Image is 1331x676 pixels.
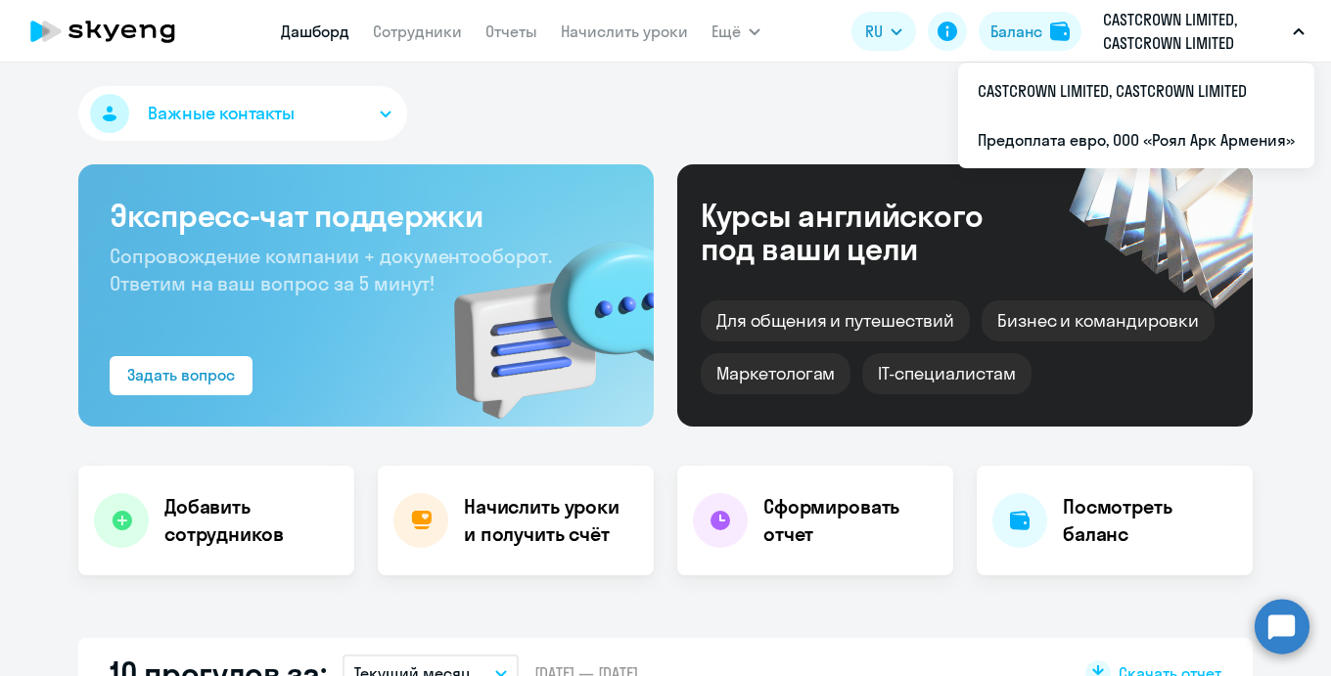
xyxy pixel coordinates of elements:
span: Ещё [711,20,741,43]
h4: Сформировать отчет [763,493,938,548]
div: Бизнес и командировки [982,300,1215,341]
a: Дашборд [281,22,349,41]
div: Баланс [990,20,1042,43]
div: Маркетологам [701,353,850,394]
a: Сотрудники [373,22,462,41]
span: Сопровождение компании + документооборот. Ответим на ваш вопрос за 5 минут! [110,244,552,295]
button: Задать вопрос [110,356,252,395]
span: RU [865,20,883,43]
span: Важные контакты [148,101,295,126]
div: IT-специалистам [862,353,1031,394]
button: RU [851,12,916,51]
img: bg-img [426,206,654,427]
ul: Ещё [958,63,1314,168]
img: balance [1050,22,1070,41]
h3: Экспресс-чат поддержки [110,196,622,235]
div: Для общения и путешествий [701,300,970,341]
h4: Начислить уроки и получить счёт [464,493,634,548]
div: Задать вопрос [127,363,235,386]
button: Балансbalance [979,12,1081,51]
button: Ещё [711,12,760,51]
h4: Посмотреть баланс [1063,493,1237,548]
p: CASTCROWN LIMITED, CASTCROWN LIMITED [1103,8,1285,55]
div: Курсы английского под ваши цели [701,199,1035,265]
button: Важные контакты [78,86,407,141]
h4: Добавить сотрудников [164,493,339,548]
button: CASTCROWN LIMITED, CASTCROWN LIMITED [1093,8,1314,55]
a: Начислить уроки [561,22,688,41]
a: Отчеты [485,22,537,41]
